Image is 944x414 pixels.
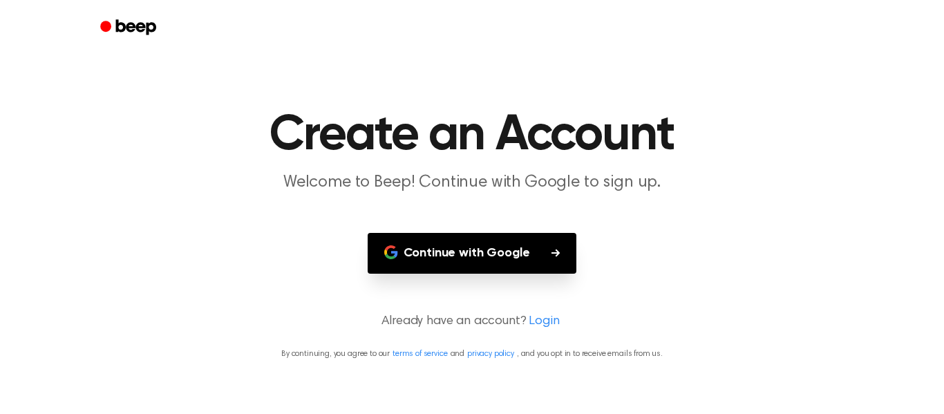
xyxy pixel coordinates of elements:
[207,171,737,194] p: Welcome to Beep! Continue with Google to sign up.
[118,111,826,160] h1: Create an Account
[467,350,514,358] a: privacy policy
[393,350,447,358] a: terms of service
[17,348,927,360] p: By continuing, you agree to our and , and you opt in to receive emails from us.
[529,312,559,331] a: Login
[368,233,577,274] button: Continue with Google
[91,15,169,41] a: Beep
[17,312,927,331] p: Already have an account?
